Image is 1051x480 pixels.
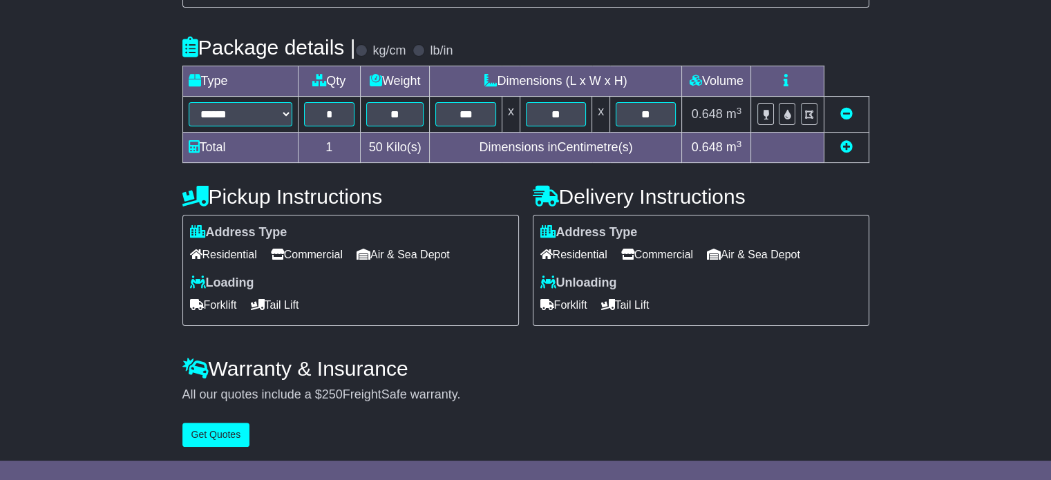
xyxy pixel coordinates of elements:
span: Tail Lift [251,294,299,316]
span: Residential [540,244,607,265]
a: Add new item [840,140,853,154]
span: Residential [190,244,257,265]
label: kg/cm [372,44,406,59]
sup: 3 [737,106,742,116]
span: m [726,140,742,154]
span: m [726,107,742,121]
td: Kilo(s) [360,133,430,163]
h4: Warranty & Insurance [182,357,869,380]
span: 50 [369,140,383,154]
td: Weight [360,66,430,97]
td: Qty [298,66,360,97]
h4: Package details | [182,36,356,59]
label: Unloading [540,276,617,291]
span: Air & Sea Depot [707,244,800,265]
td: x [502,97,520,133]
td: Dimensions (L x W x H) [430,66,682,97]
td: Volume [682,66,751,97]
a: Remove this item [840,107,853,121]
label: lb/in [430,44,453,59]
label: Address Type [190,225,287,240]
span: Air & Sea Depot [357,244,450,265]
label: Loading [190,276,254,291]
span: 0.648 [692,140,723,154]
label: Address Type [540,225,638,240]
span: 0.648 [692,107,723,121]
span: Commercial [271,244,343,265]
span: Commercial [621,244,693,265]
td: Total [182,133,298,163]
h4: Pickup Instructions [182,185,519,208]
span: Forklift [190,294,237,316]
button: Get Quotes [182,423,250,447]
sup: 3 [737,139,742,149]
td: 1 [298,133,360,163]
span: Forklift [540,294,587,316]
h4: Delivery Instructions [533,185,869,208]
td: Type [182,66,298,97]
td: x [592,97,610,133]
span: 250 [322,387,343,401]
div: All our quotes include a $ FreightSafe warranty. [182,387,869,403]
td: Dimensions in Centimetre(s) [430,133,682,163]
span: Tail Lift [601,294,650,316]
